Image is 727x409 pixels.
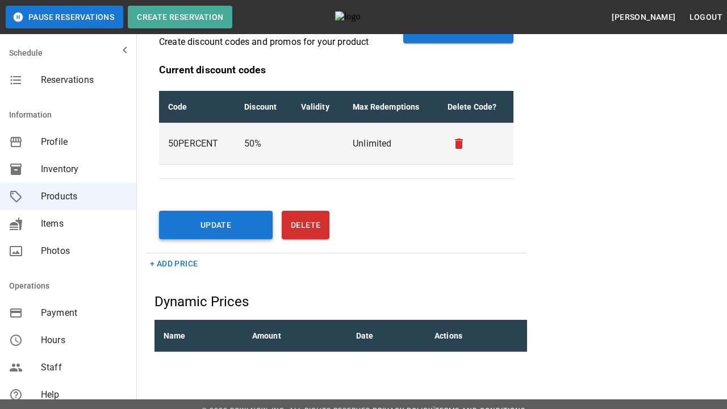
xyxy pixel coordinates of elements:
span: Photos [41,244,127,258]
th: Amount [243,320,347,352]
span: Reservations [41,73,127,87]
th: Code [159,91,235,123]
p: Unlimited [353,137,429,151]
th: Name [154,320,243,352]
button: Delete [282,211,329,239]
span: Payment [41,306,127,320]
span: Staff [41,361,127,374]
th: Delete Code? [438,91,513,123]
h5: Dynamic Prices [154,293,527,311]
table: sticky table [154,320,527,352]
button: [PERSON_NAME] [607,7,680,28]
th: Date [347,320,425,352]
p: Current discount codes [159,62,513,77]
th: Discount [235,91,291,123]
p: 50 % [244,137,282,151]
span: Help [41,388,127,402]
th: Actions [425,320,527,352]
p: Create discount codes and promos for your product [159,35,369,49]
button: Update [159,211,273,239]
button: Logout [685,7,727,28]
img: logo [335,11,398,23]
th: Max Redemptions [344,91,438,123]
span: Profile [41,135,127,149]
button: Pause Reservations [6,6,123,28]
span: Hours [41,333,127,347]
th: Validity [292,91,344,123]
span: Inventory [41,162,127,176]
p: 50PERCENT [168,137,226,151]
button: Create Reservation [128,6,232,28]
span: Items [41,217,127,231]
button: remove [448,132,470,155]
table: sticky table [159,91,513,165]
button: + Add Price [145,253,202,274]
span: Products [41,190,127,203]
